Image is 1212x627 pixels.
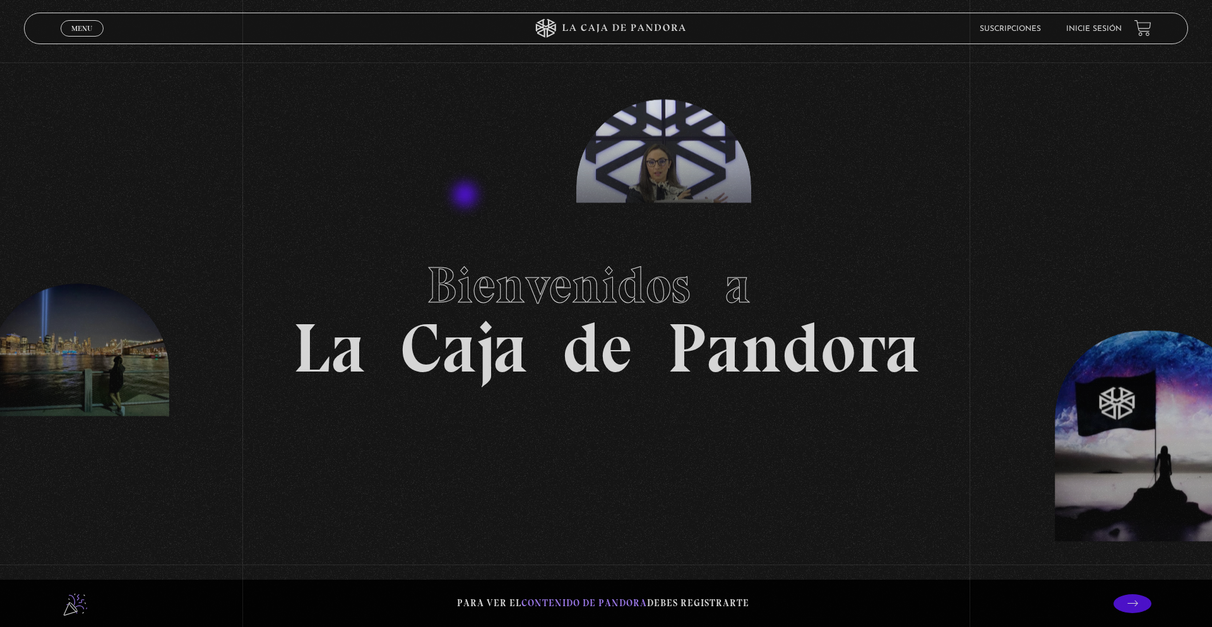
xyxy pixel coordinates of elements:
[1134,20,1151,37] a: View your shopping cart
[457,595,749,612] p: Para ver el debes registrarte
[71,25,92,32] span: Menu
[521,597,647,609] span: contenido de Pandora
[1066,25,1122,33] a: Inicie sesión
[68,35,97,44] span: Cerrar
[293,244,920,383] h1: La Caja de Pandora
[427,255,785,315] span: Bienvenidos a
[980,25,1041,33] a: Suscripciones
